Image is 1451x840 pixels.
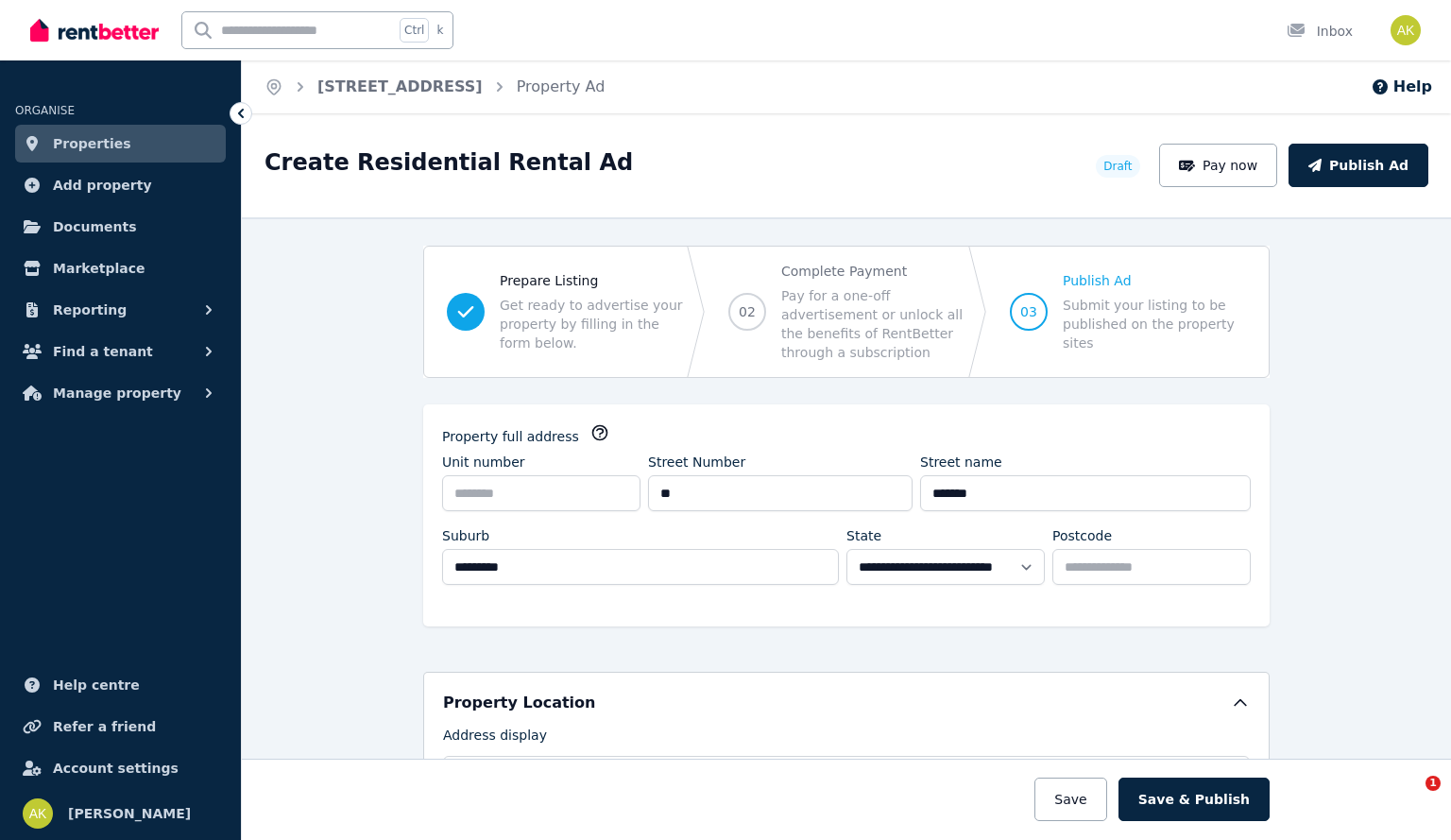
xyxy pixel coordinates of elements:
nav: Progress [423,246,1270,378]
span: Account settings [53,757,179,780]
span: Find a tenant [53,340,153,363]
a: Property Ad [517,77,606,95]
span: Help centre [53,674,140,696]
span: Marketplace [53,257,145,280]
a: Account settings [15,749,226,787]
span: k [436,23,443,38]
span: Pay for a one-off advertisement or unlock all the benefits of RentBetter through a subscription [781,286,964,362]
a: Add property [15,166,226,204]
button: Manage property [15,374,226,412]
span: Reporting [53,299,127,321]
span: Get ready to advertise your property by filling in the form below. [500,296,683,352]
a: [STREET_ADDRESS] [317,77,483,95]
button: Help [1371,76,1432,98]
a: Properties [15,125,226,163]
span: 02 [739,302,756,321]
span: Manage property [53,382,181,404]
a: Help centre [15,666,226,704]
span: Documents [53,215,137,238]
img: RentBetter [30,16,159,44]
button: Save & Publish [1118,778,1270,821]
label: Postcode [1052,526,1112,545]
iframe: Intercom live chat [1387,776,1432,821]
label: Unit number [442,453,525,471]
button: Save [1034,778,1106,821]
span: [PERSON_NAME] [68,802,191,825]
div: Inbox [1287,22,1353,41]
span: Draft [1103,159,1132,174]
span: Submit your listing to be published on the property sites [1063,296,1246,352]
span: 1 [1425,776,1441,791]
a: Documents [15,208,226,246]
span: Prepare Listing [500,271,683,290]
img: Adrian Kearney [1391,15,1421,45]
button: Publish Ad [1289,144,1428,187]
a: Refer a friend [15,708,226,746]
span: 03 [1020,302,1037,321]
label: State [846,526,881,545]
button: Find a tenant [15,333,226,370]
span: Ctrl [400,18,429,43]
span: Refer a friend [53,715,156,738]
label: Street name [920,453,1002,471]
h1: Create Residential Rental Ad [265,147,633,178]
a: Marketplace [15,249,226,287]
span: Publish Ad [1063,271,1246,290]
label: Address display [443,726,547,752]
button: Pay now [1159,144,1278,187]
label: Street Number [648,453,745,471]
button: Reporting [15,291,226,329]
span: ORGANISE [15,104,75,117]
span: Properties [53,132,131,155]
img: Adrian Kearney [23,798,53,829]
label: Property full address [442,427,579,446]
span: Complete Payment [781,262,964,281]
h5: Property Location [443,692,595,714]
label: Suburb [442,526,489,545]
span: Add property [53,174,152,197]
nav: Breadcrumb [242,60,627,113]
